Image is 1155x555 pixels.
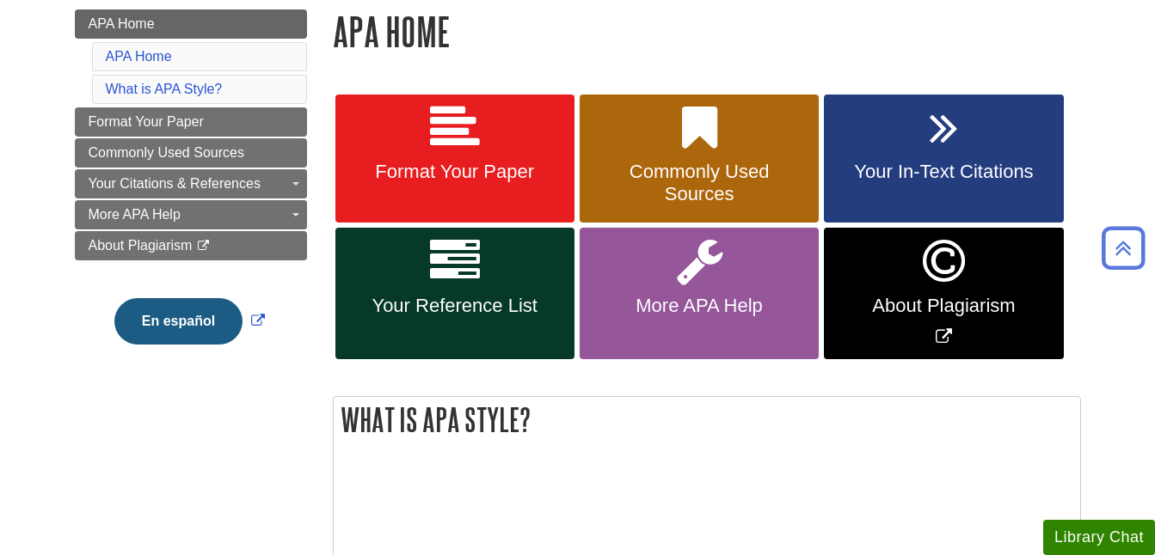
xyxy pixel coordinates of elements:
[75,231,307,260] a: About Plagiarism
[89,16,155,31] span: APA Home
[89,207,181,222] span: More APA Help
[110,314,269,328] a: Link opens in new window
[106,49,172,64] a: APA Home
[824,228,1063,359] a: Link opens in new window
[89,145,244,160] span: Commonly Used Sources
[89,176,261,191] span: Your Citations & References
[75,169,307,198] a: Your Citations & References
[75,200,307,229] a: More APA Help
[593,161,806,205] span: Commonly Used Sources
[824,95,1063,223] a: Your In-Text Citations
[196,241,211,252] i: This link opens in a new window
[837,161,1050,183] span: Your In-Text Citations
[348,295,562,317] span: Your Reference List
[1096,236,1151,259] a: Back to Top
[333,9,1081,53] h1: APA Home
[580,95,819,223] a: Commonly Used Sources
[106,82,223,96] a: What is APA Style?
[75,9,307,39] a: APA Home
[89,238,193,253] span: About Plagiarism
[335,228,574,359] a: Your Reference List
[335,95,574,223] a: Format Your Paper
[593,295,806,317] span: More APA Help
[89,114,204,129] span: Format Your Paper
[348,161,562,183] span: Format Your Paper
[334,397,1080,442] h2: What is APA Style?
[75,138,307,168] a: Commonly Used Sources
[837,295,1050,317] span: About Plagiarism
[580,228,819,359] a: More APA Help
[75,9,307,374] div: Guide Page Menu
[75,107,307,137] a: Format Your Paper
[114,298,243,345] button: En español
[1043,520,1155,555] button: Library Chat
